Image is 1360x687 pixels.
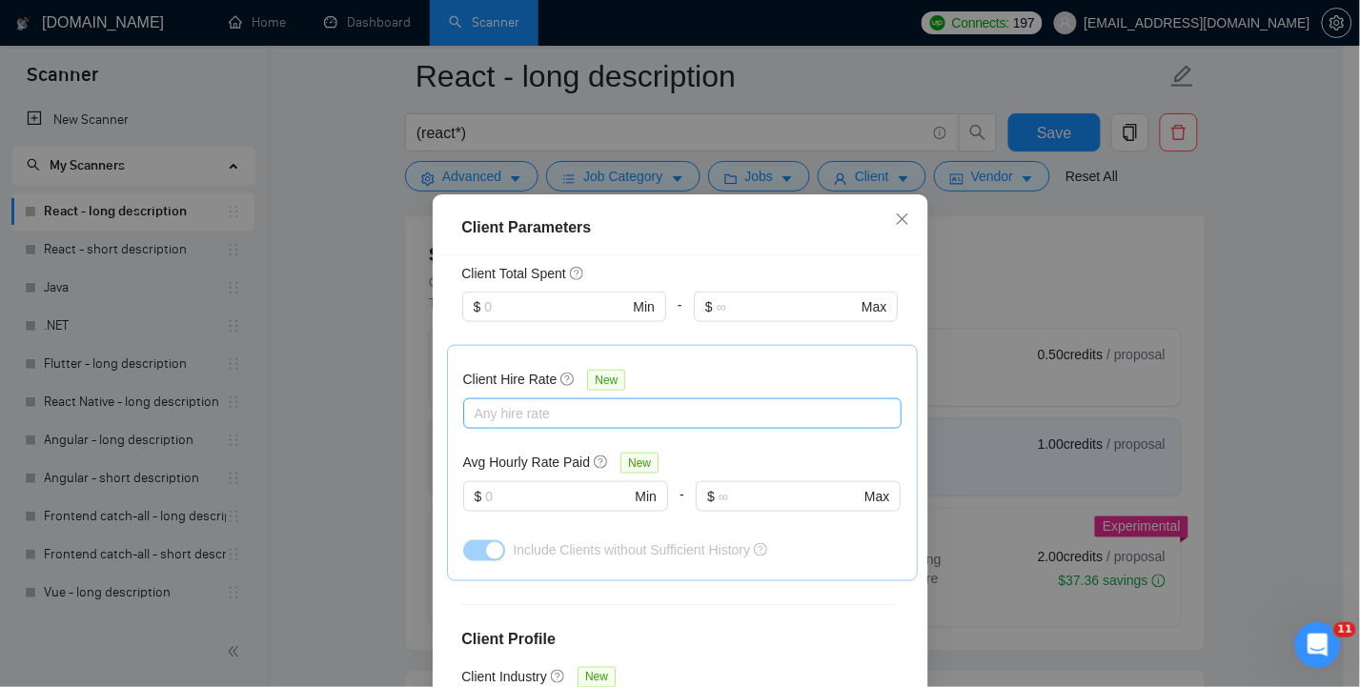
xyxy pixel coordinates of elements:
[635,486,657,507] span: Min
[864,486,889,507] span: Max
[462,216,899,239] div: Client Parameters
[668,481,696,535] div: -
[560,372,576,387] span: question-circle
[475,486,482,507] span: $
[705,296,713,317] span: $
[594,455,609,470] span: question-circle
[513,542,750,557] span: Include Clients without Sufficient History
[463,369,558,390] h5: Client Hire Rate
[666,292,694,345] div: -
[707,486,715,507] span: $
[485,486,631,507] input: 0
[895,212,910,227] span: close
[551,669,566,684] span: question-circle
[474,296,481,317] span: $
[862,296,886,317] span: Max
[462,263,566,284] h5: Client Total Spent
[877,194,928,246] button: Close
[620,453,659,474] span: New
[1295,622,1341,668] iframe: Intercom live chat
[717,296,858,317] input: ∞
[462,628,899,651] h4: Client Profile
[484,296,629,317] input: 0
[1334,622,1356,637] span: 11
[463,452,591,473] h5: Avg Hourly Rate Paid
[719,486,861,507] input: ∞
[570,266,585,281] span: question-circle
[587,370,625,391] span: New
[633,296,655,317] span: Min
[462,666,547,687] h5: Client Industry
[754,543,767,556] span: question-circle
